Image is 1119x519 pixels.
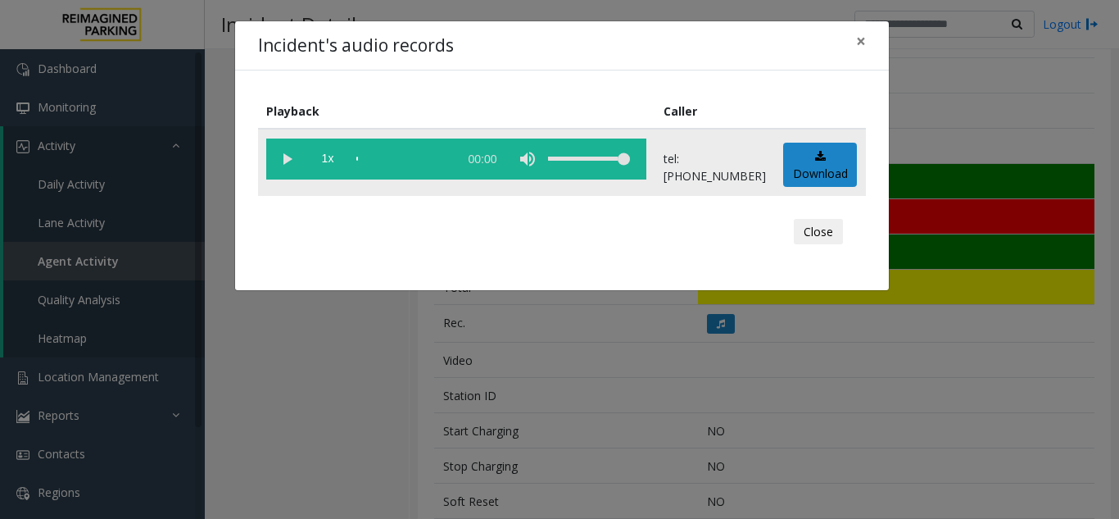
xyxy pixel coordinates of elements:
button: Close [794,219,843,245]
span: playback speed button [307,139,348,180]
div: scrub bar [356,139,450,180]
p: tel:[PHONE_NUMBER] [664,150,766,184]
th: Playback [258,93,655,129]
button: Close [845,21,877,61]
span: × [856,30,866,52]
h4: Incident's audio records [258,33,454,59]
div: volume level [548,139,630,180]
a: Download [783,143,857,188]
th: Caller [655,93,775,129]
